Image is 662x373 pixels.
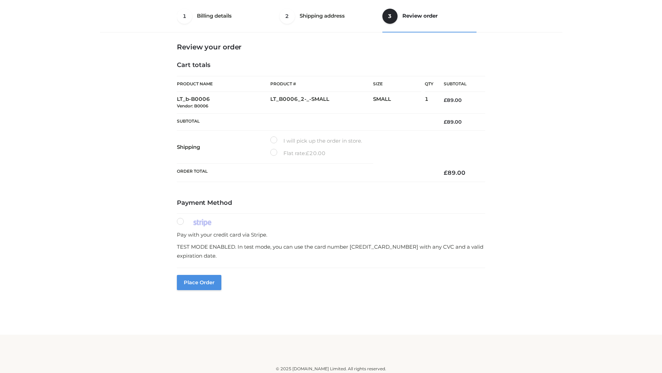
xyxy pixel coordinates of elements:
span: £ [444,169,448,176]
h4: Payment Method [177,199,485,207]
h4: Cart totals [177,61,485,69]
th: Product Name [177,76,270,92]
th: Size [373,76,421,92]
p: TEST MODE ENABLED. In test mode, you can use the card number [CREDIT_CARD_NUMBER] with any CVC an... [177,242,485,260]
th: Subtotal [433,76,485,92]
th: Order Total [177,164,433,182]
span: £ [444,119,447,125]
bdi: 20.00 [306,150,325,156]
h3: Review your order [177,43,485,51]
bdi: 89.00 [444,97,462,103]
td: SMALL [373,92,425,114]
th: Subtotal [177,113,433,130]
bdi: 89.00 [444,119,462,125]
label: I will pick up the order in store. [270,136,362,145]
button: Place order [177,275,221,290]
small: Vendor: B0006 [177,103,208,108]
td: 1 [425,92,433,114]
bdi: 89.00 [444,169,465,176]
th: Qty [425,76,433,92]
label: Flat rate: [270,149,325,158]
th: Shipping [177,131,270,164]
td: LT_b-B0006 [177,92,270,114]
span: £ [306,150,309,156]
td: LT_B0006_2-_-SMALL [270,92,373,114]
th: Product # [270,76,373,92]
div: © 2025 [DOMAIN_NAME] Limited. All rights reserved. [102,365,560,372]
p: Pay with your credit card via Stripe. [177,230,485,239]
span: £ [444,97,447,103]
